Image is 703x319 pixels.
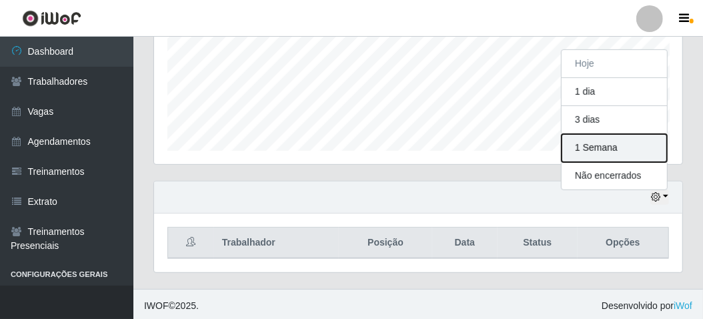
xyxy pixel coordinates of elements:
th: Posição [339,228,432,259]
th: Status [498,228,578,259]
img: CoreUI Logo [22,10,81,27]
button: Não encerrados [562,162,667,190]
span: © 2025 . [144,299,199,313]
button: 1 Semana [562,134,667,162]
button: 3 dias [562,106,667,134]
button: 1 dia [562,78,667,106]
th: Opções [578,228,669,259]
a: iWof [674,300,692,311]
th: Trabalhador [214,228,339,259]
th: Data [432,228,498,259]
span: Desenvolvido por [602,299,692,313]
span: IWOF [144,300,169,311]
button: Hoje [562,50,667,78]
